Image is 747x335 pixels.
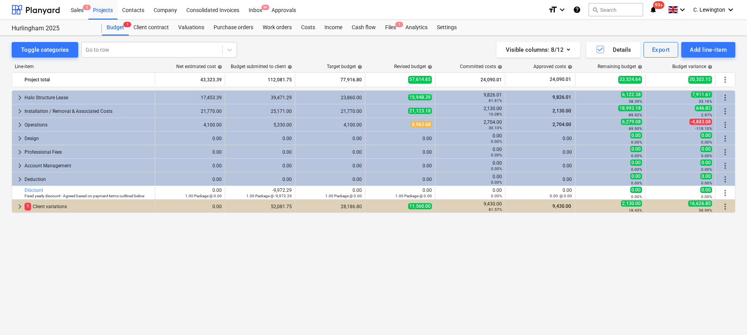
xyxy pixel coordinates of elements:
div: Design [25,132,152,145]
small: Fixed yearly discount - Agreed based on payment terms outlined below [25,194,145,198]
div: 0.00 [298,177,362,182]
small: 0.00% [701,181,712,185]
span: 5 [83,5,91,10]
div: 0.00 [368,163,432,168]
div: Remaining budget [598,64,642,69]
span: 57,614.65 [408,76,432,83]
small: 0.00% [631,140,642,144]
div: 112,081.75 [228,74,292,86]
div: 0.00 [158,136,222,141]
span: 2,130.00 [621,200,642,207]
span: 0.00 [700,187,712,193]
div: 0.00 [158,177,222,182]
div: -9,972.29 [228,188,292,198]
a: Cash flow [347,20,381,35]
div: Professional Fees [25,146,152,158]
button: Search [589,3,643,16]
span: keyboard_arrow_right [15,93,25,102]
a: Files1 [381,20,401,35]
span: 1 [395,22,403,27]
a: Settings [432,20,461,35]
small: 1.00 Package @ 0.00 [325,194,362,198]
small: 0.00% [631,154,642,158]
div: 0.00 [158,163,222,168]
span: help [216,65,222,69]
span: help [426,65,432,69]
div: Analytics [401,20,432,35]
small: 0.00% [491,167,502,171]
span: help [356,65,362,69]
div: 0.00 [509,188,572,198]
div: Operations [25,119,152,131]
div: 0.00 [438,174,502,185]
button: Export [644,42,679,58]
small: 0.00% [631,181,642,185]
div: 0.00 [158,188,222,198]
div: 0.00 [228,163,292,168]
span: 0.00 [700,146,712,152]
div: 0.00 [509,163,572,168]
span: keyboard_arrow_right [15,175,25,184]
div: 0.00 [438,133,502,144]
div: 0.00 [298,188,362,198]
span: 646.82 [695,105,712,111]
small: 0.00% [631,167,642,172]
span: More actions [721,175,730,184]
i: notifications [649,5,657,14]
div: 0.00 [158,204,222,209]
button: Details [586,42,640,58]
div: Toggle categories [21,45,69,55]
div: Export [652,45,670,55]
span: 7,911.61 [691,91,712,98]
div: 2,130.00 [438,106,502,117]
span: -4,883.08 [689,119,712,125]
a: Valuations [174,20,209,35]
small: 2.97% [701,113,712,117]
iframe: Chat Widget [708,298,747,335]
div: Add line-item [690,45,727,55]
div: 0.00 [509,136,572,141]
div: Net estimated cost [176,64,222,69]
small: 1.00 Package @ -9,972.29 [246,194,292,198]
small: 89.92% [629,113,642,117]
span: help [286,65,292,69]
small: 0.00% [701,167,712,172]
div: 0.00 [228,177,292,182]
span: 16,626.80 [688,200,712,207]
small: 61.61% [489,98,502,103]
div: 0.00 [368,136,432,141]
div: Committed costs [460,64,502,69]
span: 9,430.00 [552,203,572,209]
a: Budget1 [102,20,129,35]
span: More actions [721,75,730,84]
span: 6,279.08 [621,119,642,125]
small: -119.10% [695,126,712,131]
div: 0.00 [298,149,362,155]
span: help [636,65,642,69]
small: 1.00 Package @ 0.00 [185,194,222,198]
span: help [496,65,502,69]
div: 17,453.39 [158,95,222,100]
span: 1 [123,22,131,27]
a: Purchase orders [209,20,258,35]
div: Installation / Removal & Associated Costs [25,105,152,118]
small: 0.00% [701,195,712,199]
div: 28,186.80 [298,204,362,209]
i: keyboard_arrow_down [726,5,735,14]
a: Client contract [129,20,174,35]
span: More actions [721,134,730,143]
div: Costs [296,20,320,35]
span: 0.00 [700,160,712,166]
div: Line-item [12,64,156,69]
small: 0.00% [701,140,712,144]
small: 58.99% [699,208,712,212]
small: 1.00 Package @ 0.00 [395,194,432,198]
div: 0.00 [368,177,432,182]
a: Work orders [258,20,296,35]
span: 15,948.39 [408,94,432,100]
small: 10.08% [489,112,502,116]
div: 77,916.80 [298,74,362,86]
span: 9,826.01 [552,95,572,100]
small: 0.00% [491,153,502,157]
